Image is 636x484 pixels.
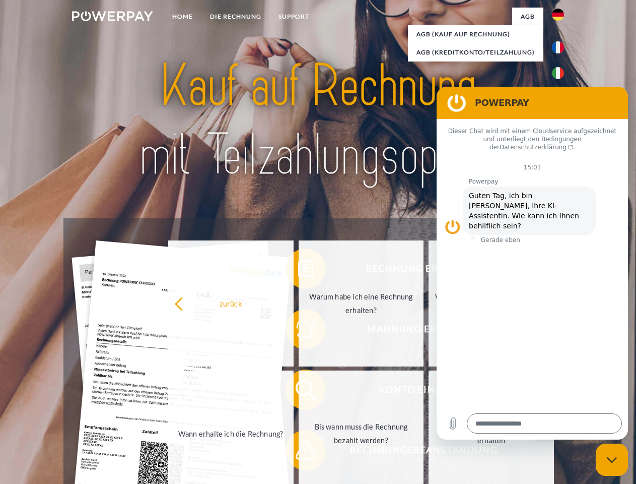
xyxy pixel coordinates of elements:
[174,296,288,310] div: zurück
[408,25,543,43] a: AGB (Kauf auf Rechnung)
[552,41,564,53] img: fr
[72,11,153,21] img: logo-powerpay-white.svg
[435,420,548,447] div: Ich habe nur eine Teillieferung erhalten
[201,8,270,26] a: DIE RECHNUNG
[429,240,554,367] a: Was habe ich noch offen, ist meine Zahlung eingegangen?
[164,8,201,26] a: Home
[408,43,543,62] a: AGB (Kreditkonto/Teilzahlung)
[435,290,548,317] div: Was habe ich noch offen, ist meine Zahlung eingegangen?
[437,87,628,440] iframe: Messaging-Fenster
[552,9,564,21] img: de
[96,48,540,193] img: title-powerpay_de.svg
[305,420,418,447] div: Bis wann muss die Rechnung bezahlt werden?
[552,67,564,79] img: it
[174,427,288,440] div: Wann erhalte ich die Rechnung?
[512,8,543,26] a: agb
[305,290,418,317] div: Warum habe ich eine Rechnung erhalten?
[270,8,318,26] a: SUPPORT
[596,444,628,476] iframe: Schaltfläche zum Öffnen des Messaging-Fensters; Konversation läuft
